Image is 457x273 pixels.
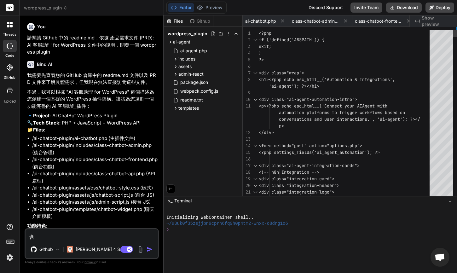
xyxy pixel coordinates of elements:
span: admin-react [178,71,204,77]
p: Github [39,246,53,253]
img: settings [4,252,15,263]
span: ?> [259,57,264,62]
button: Deploy [425,3,454,13]
li: /ai-chatbot-plugin/assets/js/chatbot-script.js (前台 JS) [32,192,158,199]
div: 3 [243,43,251,50]
button: Editor [168,3,194,12]
strong: Project [33,113,50,119]
span: ai-agent [173,39,190,45]
span: Agent with [362,103,387,109]
span: </div> [259,130,274,135]
span: ; ?></ [405,116,420,122]
img: Pick Models [55,247,60,252]
span: <h1><?php echo esc_html__('Automation & Integr [259,77,375,82]
div: 16 [243,156,251,162]
div: 7 [243,70,251,76]
strong: 功能特色 [27,223,46,229]
span: <div class="integration-logo"> [259,189,334,195]
div: Discord Support [305,3,347,13]
p: 我需要先查看您的 GitHub 倉庫中的 readme.md 文件以及 PRD 文件來了解具體需求，但我現在無法直接訪問這些文件。 [27,72,158,86]
span: class-chatbot-frontend.php [355,18,402,24]
label: GitHub [4,75,15,80]
span: Terminal [174,198,192,204]
p: 不過，我可以根據 "AI 客服助理 for WordPress" 這個描述為您創建一個基礎的 WordPress 插件架構。讓我為您規劃一個功能完整的 AI 客服助理插件： [27,89,158,110]
div: 17 [243,162,251,169]
p: Always double-check its answers. Your in Bind [25,259,159,265]
div: Click to collapse the range. [251,182,259,189]
span: Show preview [422,15,452,27]
span: <form method="post" action="options.php"> [259,143,362,148]
span: exit; [259,44,271,49]
div: Click to collapse the range. [251,189,259,195]
label: Upload [4,99,16,104]
label: code [5,53,14,58]
img: icon [147,246,153,253]
li: /ai-chatbot-plugin/ai-chatbot.php (主插件文件) [32,135,158,142]
li: /ai-chatbot-plugin/includes/class-chatbot-frontend.php (前台功能) [32,156,158,170]
div: Click to collapse the range. [251,142,259,149]
p: 請閱讀 Github 中的 readme.md，依據 產品需求文件 (PRD): AI 客服助理 for WordPress 文件中的說明，開發一個 wordpress plugin [27,34,158,56]
div: Click to collapse the range. [251,37,259,43]
span: <p><?php echo esc_html__('Connect your AI [259,103,362,109]
span: } [259,50,261,56]
div: 21 [243,189,251,195]
span: <div class="wrap"> [259,70,304,76]
span: conversations and user interactions.', 'ai-agent') [279,116,405,122]
div: 13 [243,136,251,142]
p: [PERSON_NAME] 4 S.. [76,246,123,253]
span: wordpress_plugin [24,5,67,11]
span: >_ [168,198,172,204]
li: /ai-chatbot-plugin/assets/css/chatbot-style.css (樣式) [32,184,158,192]
div: Files [164,18,187,24]
span: if (!defined('ABSPATH')) { [259,37,324,43]
strong: Tech Stack [33,120,59,126]
span: ai-agent.php [180,47,208,55]
span: <div class="integration-header"> [259,183,339,188]
p: : [27,223,158,230]
li: /ai-chatbot-plugin/assets/js/admin-script.js (後台 JS) [32,199,158,206]
span: '); ?> [365,149,380,155]
span: ations', [375,77,395,82]
span: ai-chatbot.php [245,18,276,24]
div: 1 [243,30,251,37]
button: Invite Team [350,3,382,13]
span: wordpress_plugin [168,31,207,37]
div: Click to collapse the range. [251,176,259,182]
span: webpack.config.js [180,87,219,95]
p: 🔹 : AI ChatBot WordPress Plugin 🔧 : PHP + JavaScript + WordPress API 📁 : [27,112,158,134]
span: <div class="ai-agent-integration-cards"> [259,163,360,168]
span: 'ai-agent'); ?></h1> [269,83,319,89]
span: templates [178,105,199,111]
div: 8 [243,76,251,83]
div: Click to collapse the range. [251,162,259,169]
div: 15 [243,149,251,156]
span: ~/u3uk0f35zsjjbn9cprh6fq9h0p4tm2-wnxx-o8drg1o6 [166,221,288,227]
div: 2 [243,37,251,43]
span: <?php settings_fields('ai_agent_automation [259,149,365,155]
div: 11 [243,103,251,109]
h6: Bind AI [37,61,52,67]
span: ❯ [166,227,169,233]
span: − [448,198,452,204]
div: Github [187,18,213,24]
span: <div class="ai-agent-automation-intro"> [259,96,357,102]
div: 10 [243,96,251,103]
div: 打開聊天 [431,248,449,267]
span: <div class="integration-card"> [259,176,334,182]
li: /ai-chatbot-plugin/includes/class-chatbot-admin.php (後台管理) [32,142,158,156]
div: 4 [243,50,251,56]
img: Claude 4 Sonnet [67,246,73,253]
div: 12 [243,129,251,136]
button: − [447,196,453,206]
strong: Files [33,127,44,133]
div: 19 [243,176,251,182]
div: Click to collapse the range. [251,70,259,76]
span: package.json [180,78,209,86]
div: 18 [243,169,251,176]
span: automation platforms to trigger workflows based on [279,110,405,115]
button: Download [386,3,422,13]
textarea: 含 [26,229,158,241]
span: p> [279,123,284,129]
div: 9 [243,90,251,96]
h6: You [37,24,46,30]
